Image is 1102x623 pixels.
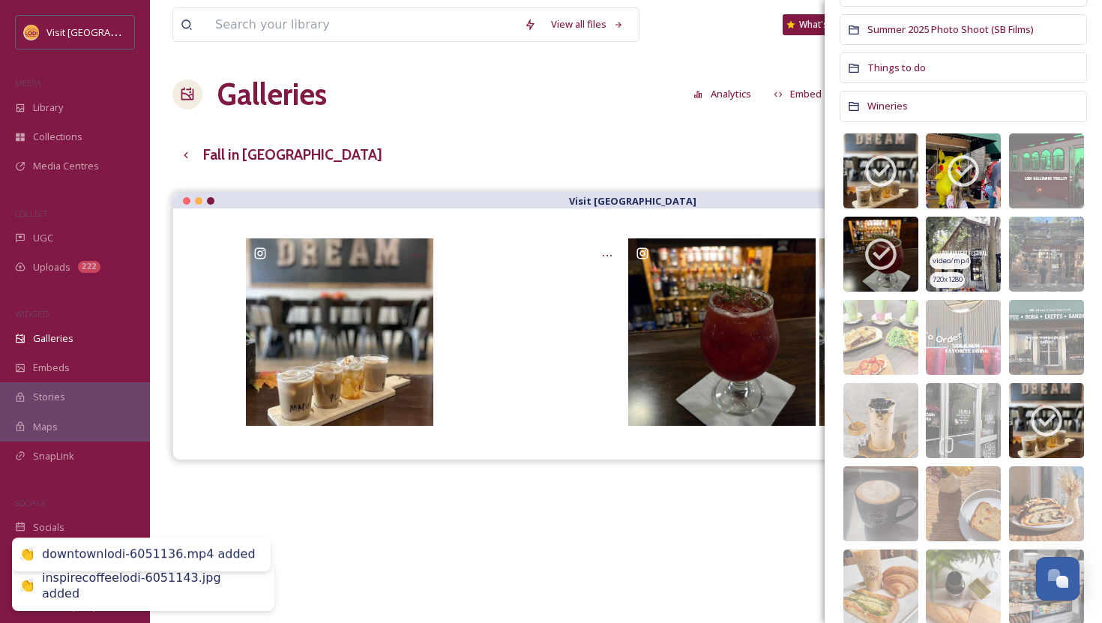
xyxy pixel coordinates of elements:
[33,100,63,115] span: Library
[843,133,918,208] img: 276963a6-90a9-4178-bd67-135372fc6dbf.jpg
[1009,383,1084,458] img: be339b1c-3813-42a0-8ac5-0dcbe8c143a2.jpg
[42,571,259,602] div: inspirecoffeelodi-6051143.jpg added
[926,300,1001,375] img: 5179fc53-ec94-46ce-9dac-d934ebb4fe4f.jpg
[33,130,82,144] span: Collections
[15,308,49,319] span: WIDGETS
[1009,466,1084,541] img: 156ef9e9-ef43-4fc4-8ad9-981c6f945fb5.jpg
[33,331,73,346] span: Galleries
[867,61,926,74] span: Things to do
[33,231,53,245] span: UGC
[843,217,918,292] img: fe068e70-dc08-442d-818c-dc9dc899c766.jpg
[24,25,39,40] img: Square%20Social%20Visit%20Lodi.png
[544,10,631,39] a: View all files
[435,238,626,426] a: Opens media popup. Media description: downtownlodi-6051136.mp4.
[867,99,908,112] span: Wineries
[33,520,64,535] span: Socials
[46,25,163,39] span: Visit [GEOGRAPHIC_DATA]
[843,300,918,375] img: c365d94d-08e9-4f1e-8e5f-c8bbe50c5223.jpg
[843,466,918,541] img: 98acb2df-c11e-4cc4-bee5-763d4ab616c6.jpg
[33,390,65,404] span: Stories
[686,79,766,109] a: Analytics
[78,261,100,273] div: 222
[1009,217,1084,292] img: d215bf7a-3b5c-43bc-a500-28876e1bc42b.jpg
[217,72,327,117] a: Galleries
[1009,133,1084,208] img: 9139ef19-108a-4242-a65e-3dee26224c93.jpg
[766,79,830,109] button: Embed
[843,383,918,458] img: 6e423c63-a620-4d68-b268-c35aaea11de7.jpg
[817,238,1008,426] a: Opens media popup. Media description: inspirecoffeelodi-5656223.jpg.
[33,159,99,173] span: Media Centres
[33,361,70,375] span: Embeds
[926,217,1001,292] img: 1ad4822f-14ff-4b71-affe-414811769e07.jpg
[42,547,256,562] div: downtownlodi-6051136.mp4 added
[19,547,34,562] div: 👏
[33,449,74,463] span: SnapLink
[203,144,382,166] h3: Fall in [GEOGRAPHIC_DATA]
[1036,557,1080,601] button: Open Chat
[19,579,34,595] div: 👏
[15,77,41,88] span: MEDIA
[926,133,1001,208] img: ef888b29-d74f-4a13-9076-d8e32301b0a6.jpg
[208,8,517,41] input: Search your library
[1009,300,1084,375] img: b4d5b624-2a70-4f81-9d73-d171389041b2.jpg
[33,420,58,434] span: Maps
[33,260,70,274] span: Uploads
[933,274,963,285] span: 720 x 1280
[244,238,435,426] a: Opens media popup. Media description: inspirecoffeelodi-6051143.jpg.
[15,208,47,219] span: COLLECT
[569,194,696,208] strong: Visit [GEOGRAPHIC_DATA]
[926,383,1001,458] img: 803fb917-3f17-462f-a891-eaffc4afbefb.jpg
[926,466,1001,541] img: 77a3e978-1af7-4909-85c3-32e5cdf9293a.jpg
[626,238,817,426] a: Opens media popup. Media description: knowplace-5746206.jpg.
[933,256,969,266] span: video/mp4
[686,79,759,109] button: Analytics
[15,497,45,508] span: SOCIALS
[867,22,1034,36] span: Summer 2025 Photo Shoot (SB Films)
[783,14,858,35] a: What's New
